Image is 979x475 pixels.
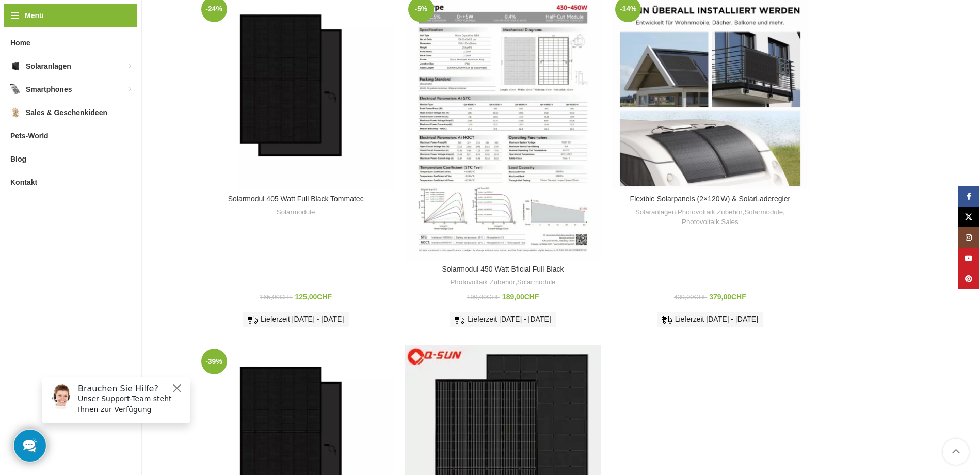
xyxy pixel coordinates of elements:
[487,294,500,301] span: CHF
[943,439,969,465] a: Scroll to top button
[137,13,150,25] button: Close
[25,10,44,21] span: Menü
[958,186,979,207] a: Facebook Social Link
[958,207,979,227] a: X Social Link
[442,265,564,273] a: Solarmodul 450 Watt Bficial Full Black
[502,293,539,301] bdi: 189,00
[958,227,979,248] a: Instagram Social Link
[243,312,349,327] div: Lieferzeit [DATE] - [DATE]
[14,14,40,40] img: Customer service
[10,107,21,118] img: Sales & Geschenkideen
[709,293,746,301] bdi: 379,00
[694,294,707,301] span: CHF
[744,208,783,217] a: Solarmodule
[524,293,539,301] span: CHF
[317,293,332,301] span: CHF
[450,278,515,288] a: Photovoltaik Zubehör
[958,248,979,268] a: YouTube Social Link
[517,278,556,288] a: Solarmodule
[410,278,596,288] div: ,
[467,294,500,301] bdi: 199,00
[260,294,293,301] bdi: 165,00
[26,80,72,99] span: Smartphones
[731,293,746,301] span: CHF
[657,312,763,327] div: Lieferzeit [DATE] - [DATE]
[10,84,21,94] img: Smartphones
[26,103,107,122] span: Sales & Geschenkideen
[26,57,71,75] span: Solaranlagen
[630,195,791,203] a: Flexible Solarpanels (2×120 W) & SolarLaderegler
[228,195,364,203] a: Solarmodul 405 Watt Full Black Tommatec
[635,208,676,217] a: Solaranlagen
[280,294,293,301] span: CHF
[277,208,315,217] a: Solarmodule
[201,349,227,374] span: -39%
[44,14,151,24] h6: Brauchen Sie Hilfe?
[682,217,719,227] a: Photovoltaik
[295,293,332,301] bdi: 125,00
[10,34,30,52] span: Home
[674,294,707,301] bdi: 439,00
[10,126,49,145] span: Pets-World
[10,61,21,71] img: Solaranlagen
[44,24,151,46] p: Unser Support-Team steht Ihnen zur Verfügung
[678,208,743,217] a: Photovoltaik Zubehör
[10,150,26,168] span: Blog
[617,208,803,227] div: , , , ,
[958,268,979,289] a: Pinterest Social Link
[450,312,556,327] div: Lieferzeit [DATE] - [DATE]
[10,173,37,192] span: Kontakt
[721,217,738,227] a: Sales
